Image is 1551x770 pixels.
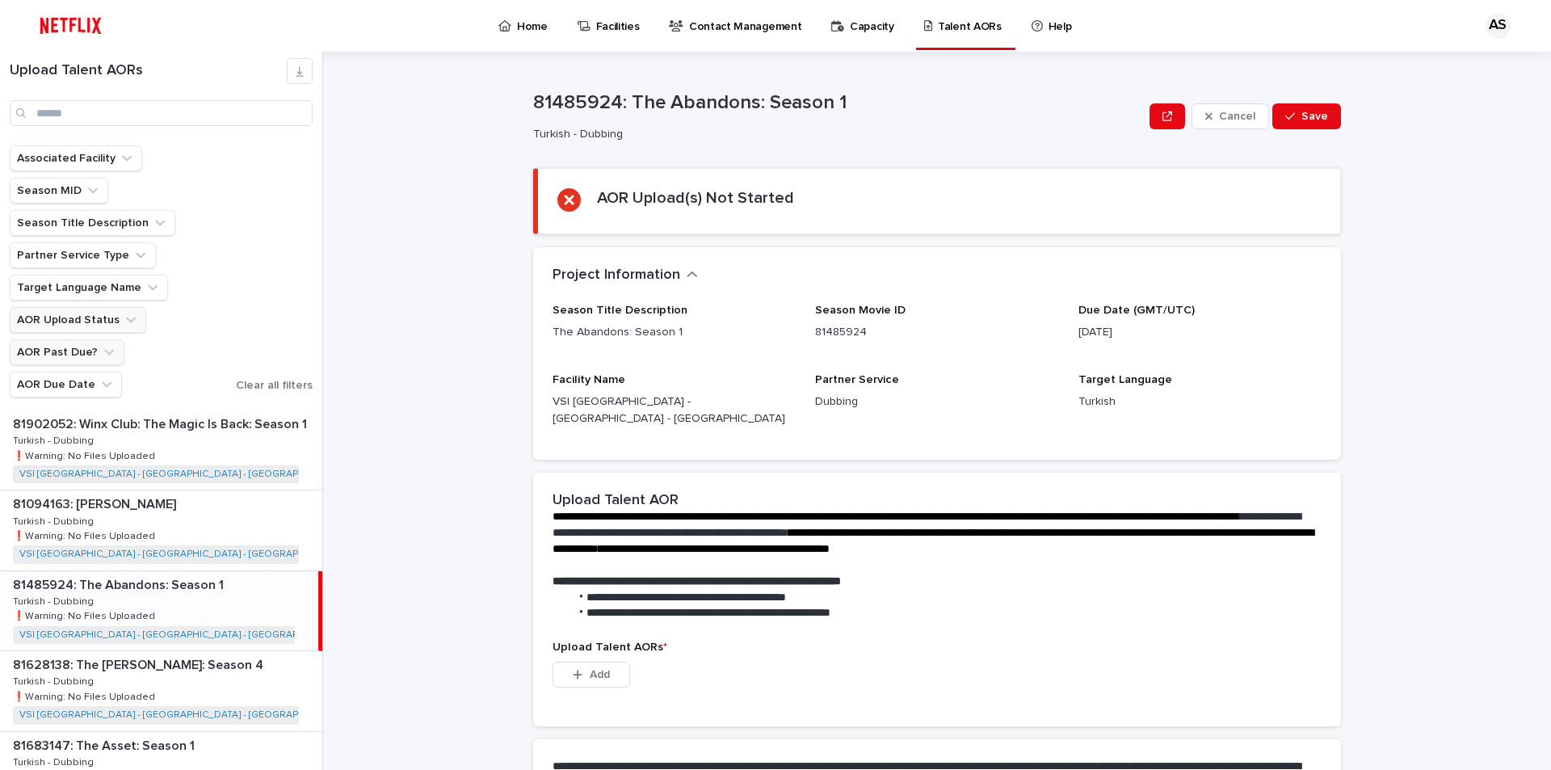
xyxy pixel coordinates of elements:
p: [DATE] [1078,324,1322,341]
span: Clear all filters [236,380,313,391]
p: ❗️Warning: No Files Uploaded [13,608,158,622]
span: Partner Service [815,374,899,385]
p: 81485924: The Abandons: Season 1 [533,91,1143,115]
p: 81683147: The Asset: Season 1 [13,735,198,754]
span: Season Movie ID [815,305,906,316]
span: Season Title Description [553,305,687,316]
span: Upload Talent AORs [553,642,667,653]
p: 81902052: Winx Club: The Magic Is Back: Season 1 [13,414,310,432]
p: Turkish - Dubbing [13,673,97,688]
p: ❗️Warning: No Files Uploaded [13,528,158,542]
button: Add [553,662,630,688]
p: 81485924: The Abandons: Season 1 [13,574,227,593]
span: Cancel [1219,111,1255,122]
span: Target Language [1078,374,1172,385]
button: Save [1272,103,1341,129]
button: AOR Upload Status [10,307,146,333]
p: ❗️Warning: No Files Uploaded [13,448,158,462]
img: ifQbXi3ZQGMSEF7WDB7W [32,10,109,42]
h2: Project Information [553,267,680,284]
p: Turkish - Dubbing [13,593,97,608]
button: Cancel [1192,103,1269,129]
button: Associated Facility [10,145,142,171]
button: Season MID [10,178,108,204]
input: Search [10,100,313,126]
p: Turkish - Dubbing [13,754,97,768]
button: Target Language Name [10,275,168,301]
button: AOR Due Date [10,372,122,398]
p: Dubbing [815,393,1058,410]
span: Due Date (GMT/UTC) [1078,305,1195,316]
a: VSI [GEOGRAPHIC_DATA] - [GEOGRAPHIC_DATA] - [GEOGRAPHIC_DATA] [19,629,347,641]
a: VSI [GEOGRAPHIC_DATA] - [GEOGRAPHIC_DATA] - [GEOGRAPHIC_DATA] [19,709,347,721]
p: 81094163: [PERSON_NAME] [13,494,179,512]
button: Partner Service Type [10,242,156,268]
button: Season Title Description [10,210,175,236]
span: Save [1301,111,1328,122]
a: VSI [GEOGRAPHIC_DATA] - [GEOGRAPHIC_DATA] - [GEOGRAPHIC_DATA] [19,549,347,560]
h2: AOR Upload(s) Not Started [597,188,794,208]
p: The Abandons: Season 1 [553,324,796,341]
h1: Upload Talent AORs [10,62,287,80]
span: Add [590,669,610,680]
p: Turkish [1078,393,1322,410]
p: Turkish - Dubbing [533,128,1137,141]
p: Turkish - Dubbing [13,432,97,447]
p: 81485924 [815,324,1058,341]
p: ❗️Warning: No Files Uploaded [13,688,158,703]
p: VSI [GEOGRAPHIC_DATA] - [GEOGRAPHIC_DATA] - [GEOGRAPHIC_DATA] [553,393,796,427]
p: Turkish - Dubbing [13,513,97,528]
p: 81628138: The [PERSON_NAME]: Season 4 [13,654,267,673]
button: Project Information [553,267,698,284]
h2: Upload Talent AOR [553,492,679,510]
a: VSI [GEOGRAPHIC_DATA] - [GEOGRAPHIC_DATA] - [GEOGRAPHIC_DATA] [19,469,347,480]
button: AOR Past Due? [10,339,124,365]
div: AS [1485,13,1511,39]
button: Clear all filters [229,373,313,398]
span: Facility Name [553,374,625,385]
